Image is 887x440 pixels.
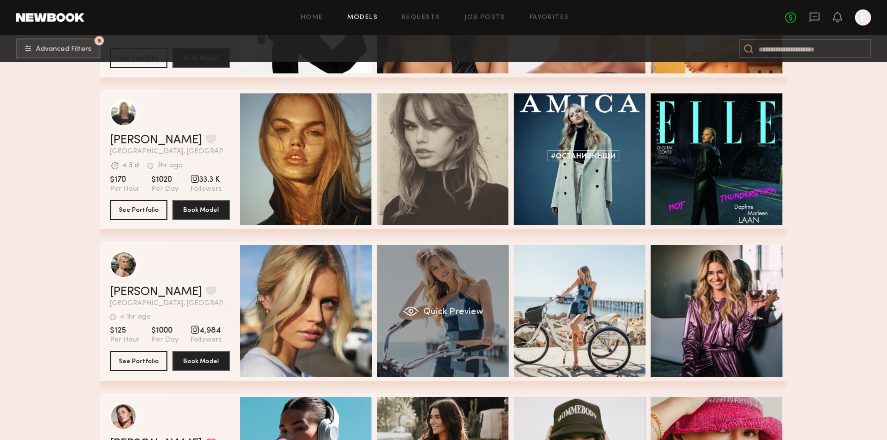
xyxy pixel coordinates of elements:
[110,300,230,307] span: [GEOGRAPHIC_DATA], [GEOGRAPHIC_DATA]
[122,162,139,169] div: < 3 d
[110,185,139,194] span: Per Hour
[301,14,323,21] a: Home
[347,14,378,21] a: Models
[157,162,183,169] div: 3hr ago
[402,14,440,21] a: Requests
[151,336,178,345] span: Per Day
[151,185,178,194] span: Per Day
[36,46,91,53] span: Advanced Filters
[172,351,230,371] button: Book Model
[110,351,167,371] button: See Portfolio
[110,134,202,146] a: [PERSON_NAME]
[190,175,222,185] span: 33.3 K
[120,314,151,321] div: < 1hr ago
[530,14,569,21] a: Favorites
[110,336,139,345] span: Per Hour
[110,148,230,155] span: [GEOGRAPHIC_DATA], [GEOGRAPHIC_DATA]
[151,175,178,185] span: $1020
[98,38,101,43] span: 5
[110,286,202,298] a: [PERSON_NAME]
[172,200,230,220] button: Book Model
[855,9,871,25] a: E
[190,336,222,345] span: Followers
[190,326,222,336] span: 4,984
[423,308,483,317] span: Quick Preview
[110,326,139,336] span: $125
[16,38,100,58] button: 5Advanced Filters
[190,185,222,194] span: Followers
[151,326,178,336] span: $1000
[110,175,139,185] span: $170
[464,14,506,21] a: Job Posts
[110,200,167,220] button: See Portfolio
